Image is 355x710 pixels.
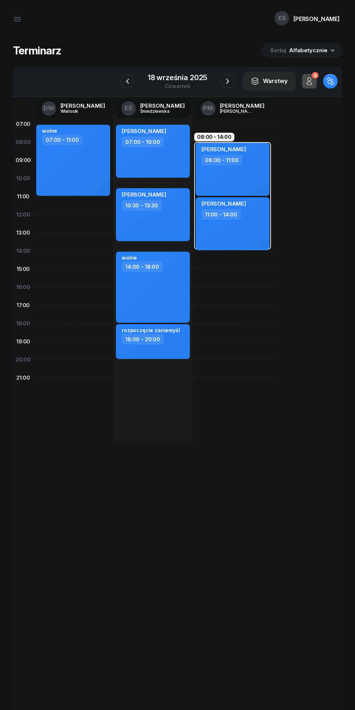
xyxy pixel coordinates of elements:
[43,105,54,111] span: DW
[201,155,242,165] div: 08:00 - 11:00
[270,46,288,55] span: Sortuj
[13,115,33,133] div: 07:00
[13,296,33,314] div: 17:00
[125,105,132,111] span: EŚ
[289,47,327,54] span: Alfabetycznie
[122,137,164,147] div: 07:00 - 10:00
[140,109,175,113] div: Śniedziewska
[13,44,61,57] h1: Terminarz
[13,187,33,206] div: 11:00
[122,327,180,333] div: rozpoczęcie zaniemyśl
[220,109,255,113] div: [PERSON_NAME]
[251,77,288,86] div: Warstwy
[262,43,342,58] button: Sortuj Alfabetycznie
[36,99,111,118] a: DW[PERSON_NAME]Wielosik
[13,333,33,351] div: 19:00
[220,103,264,108] div: [PERSON_NAME]
[122,334,164,344] div: 18:00 - 20:00
[122,191,166,198] span: [PERSON_NAME]
[140,103,185,108] div: [PERSON_NAME]
[122,200,162,211] div: 10:30 - 13:30
[42,135,83,145] div: 07:00 - 11:00
[60,109,95,113] div: Wielosik
[13,169,33,187] div: 10:00
[278,15,286,21] span: EŚ
[122,128,166,135] span: [PERSON_NAME]
[122,255,137,261] div: wolne
[302,74,317,88] button: 0
[122,261,163,272] div: 14:00 - 18:00
[201,200,246,207] span: [PERSON_NAME]
[148,74,207,81] div: 18 września 2025
[201,209,241,220] div: 11:00 - 14:00
[293,16,340,22] div: [PERSON_NAME]
[60,103,105,108] div: [PERSON_NAME]
[116,99,191,118] a: EŚ[PERSON_NAME]Śniedziewska
[148,83,207,89] div: czwartek
[243,72,296,91] button: Warstwy
[203,105,213,111] span: PM
[201,146,246,153] span: [PERSON_NAME]
[13,369,33,387] div: 21:00
[13,314,33,333] div: 18:00
[195,99,270,118] a: PM[PERSON_NAME][PERSON_NAME]
[42,128,57,134] div: wolne
[13,351,33,369] div: 20:00
[13,260,33,278] div: 15:00
[13,206,33,224] div: 12:00
[13,224,33,242] div: 13:00
[312,72,318,79] div: 0
[13,242,33,260] div: 14:00
[13,133,33,151] div: 08:00
[13,278,33,296] div: 16:00
[13,151,33,169] div: 09:00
